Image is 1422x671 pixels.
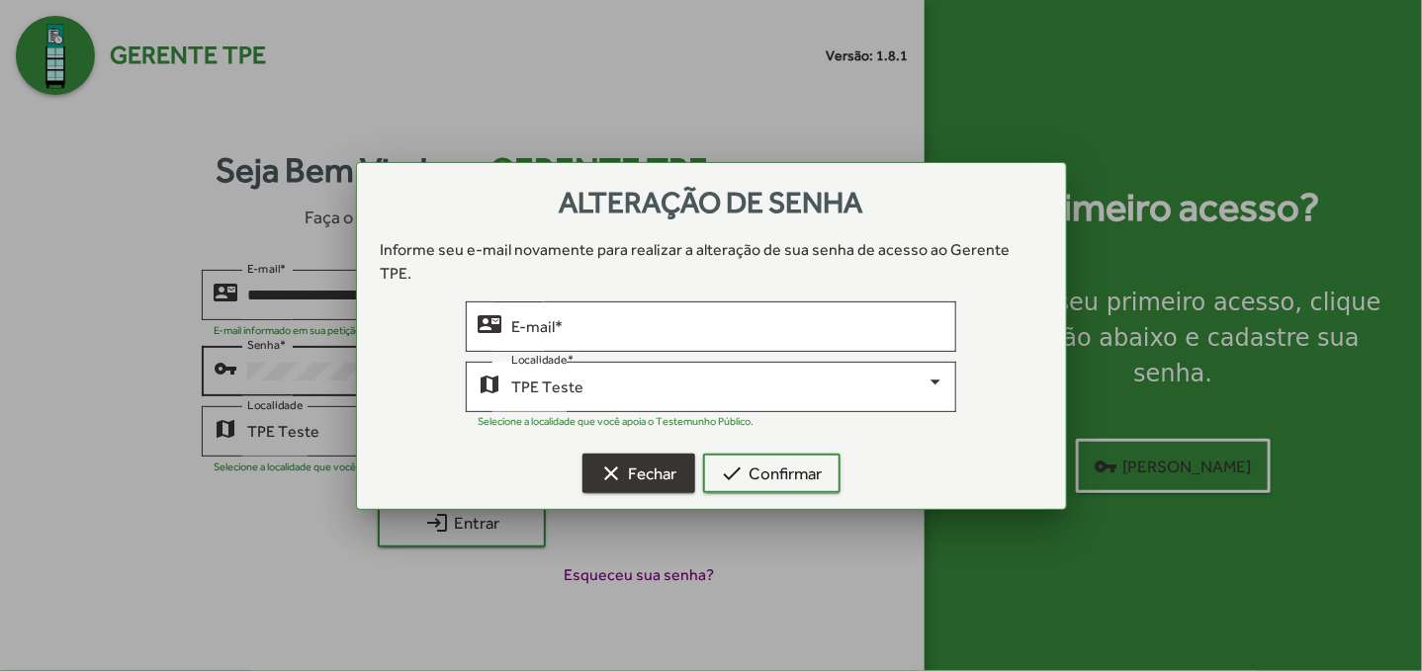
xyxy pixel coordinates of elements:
[478,311,501,335] mat-icon: contact_mail
[478,415,754,427] mat-hint: Selecione a localidade que você apoia o Testemunho Público.
[381,238,1042,286] p: Informe seu e-mail novamente para realizar a alteração de sua senha de acesso ao Gerente TPE.
[582,454,695,493] button: Fechar
[381,187,1042,218] h3: Alteração de senha
[600,461,624,485] mat-icon: clear
[511,377,583,396] span: TPE Teste
[600,456,677,491] span: Fechar
[478,372,501,395] mat-icon: map
[703,454,841,493] button: Confirmar
[721,461,745,485] mat-icon: check
[721,456,823,491] span: Confirmar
